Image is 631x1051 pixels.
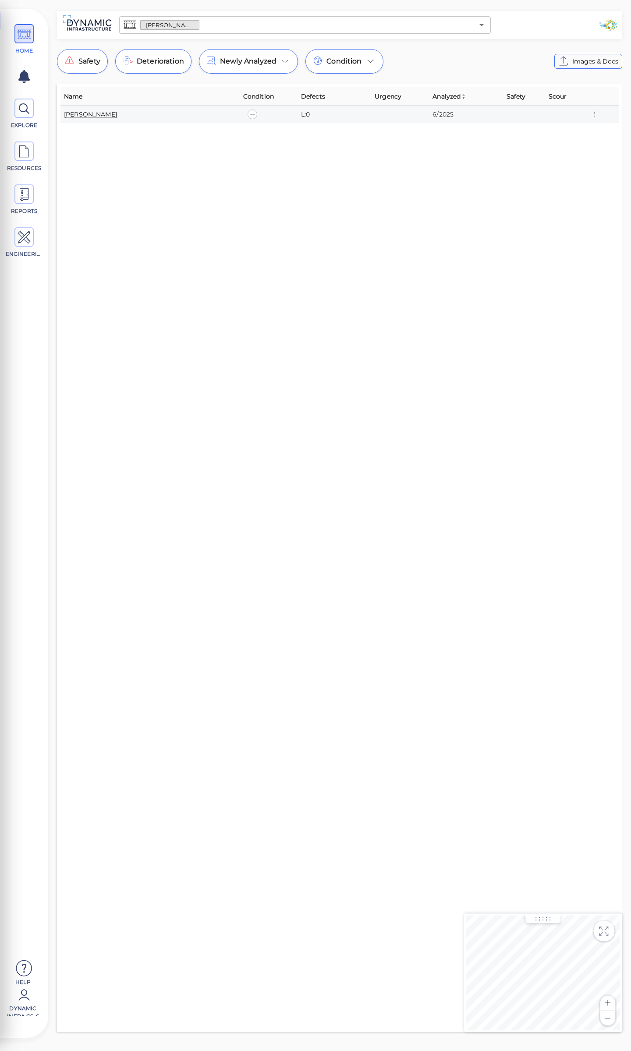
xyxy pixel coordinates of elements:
span: Safety [507,91,526,102]
div: L:0 [301,110,368,119]
canvas: Map [466,916,620,1030]
span: Images & Docs [572,56,618,67]
a: REPORTS [4,184,44,215]
span: REPORTS [6,207,43,215]
span: EXPLORE [6,121,43,129]
span: Urgency [375,91,401,102]
span: RESOURCES [6,164,43,172]
span: [PERSON_NAME] [141,21,199,29]
a: ENGINEERING [4,227,44,258]
button: Open [475,19,488,31]
img: Toggle size [592,919,617,944]
button: Images & Docs [554,54,622,69]
span: HOME [6,47,43,55]
span: Condition [243,91,274,102]
button: Zoom in [600,996,615,1011]
a: HOME [4,24,44,55]
span: ENGINEERING [6,250,43,258]
span: Safety [78,56,100,67]
span: Scour [549,91,567,102]
span: Name [64,91,83,102]
span: Analyzed [432,91,466,102]
iframe: Chat [594,1012,624,1044]
a: EXPLORE [4,99,44,129]
img: sort_z_to_a [461,94,466,99]
span: Condition [326,56,362,67]
span: Help [4,978,42,985]
a: RESOURCES [4,142,44,172]
div: 6/2025 [432,110,499,119]
span: Defects [301,91,325,102]
span: Newly Analyzed [220,56,277,67]
span: Deterioration [137,56,184,67]
a: [PERSON_NAME] [64,110,117,118]
button: Zoom out [600,1011,615,1026]
span: Dynamic Infra CS-6 [4,1005,42,1016]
